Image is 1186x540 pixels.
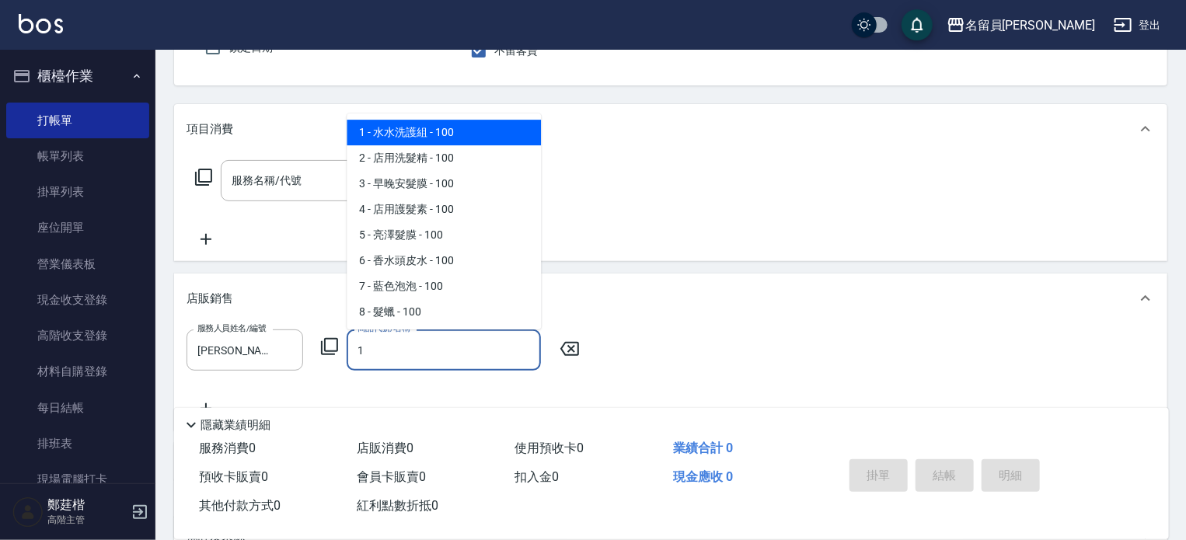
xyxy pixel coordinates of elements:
[6,390,149,426] a: 每日結帳
[495,43,539,59] span: 不留客資
[347,273,541,299] span: 7 - 藍色泡泡 - 100
[187,121,233,138] p: 項目消費
[347,120,541,145] span: 1 - 水水洗護組 - 100
[6,462,149,497] a: 現場電腦打卡
[6,354,149,389] a: 材料自購登錄
[199,441,256,455] span: 服務消費 0
[201,417,270,434] p: 隱藏業績明細
[357,469,426,484] span: 會員卡販賣 0
[6,210,149,246] a: 座位開單
[1108,11,1167,40] button: 登出
[6,103,149,138] a: 打帳單
[187,291,233,307] p: 店販銷售
[347,145,541,171] span: 2 - 店用洗髮精 - 100
[174,273,1167,323] div: 店販銷售
[673,469,733,484] span: 現金應收 0
[199,498,281,513] span: 其他付款方式 0
[6,174,149,210] a: 掛單列表
[6,56,149,96] button: 櫃檯作業
[6,282,149,318] a: 現金收支登錄
[6,318,149,354] a: 高階收支登錄
[902,9,933,40] button: save
[673,441,733,455] span: 業績合計 0
[6,138,149,174] a: 帳單列表
[347,222,541,248] span: 5 - 亮澤髮膜 - 100
[347,248,541,273] span: 6 - 香水頭皮水 - 100
[12,496,44,528] img: Person
[347,299,541,325] span: 8 - 髮蠟 - 100
[174,104,1167,154] div: 項目消費
[965,16,1095,35] div: 名留員[PERSON_NAME]
[357,441,413,455] span: 店販消費 0
[47,497,127,513] h5: 鄭莛楷
[6,246,149,282] a: 營業儀表板
[197,322,266,334] label: 服務人員姓名/編號
[347,197,541,222] span: 4 - 店用護髮素 - 100
[47,513,127,527] p: 高階主管
[515,441,584,455] span: 使用預收卡 0
[6,426,149,462] a: 排班表
[199,469,268,484] span: 預收卡販賣 0
[940,9,1101,41] button: 名留員[PERSON_NAME]
[357,498,438,513] span: 紅利點數折抵 0
[347,325,541,350] span: 9 - 夏柚頭皮水 - 100
[347,171,541,197] span: 3 - 早晚安髮膜 - 100
[19,14,63,33] img: Logo
[515,469,560,484] span: 扣入金 0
